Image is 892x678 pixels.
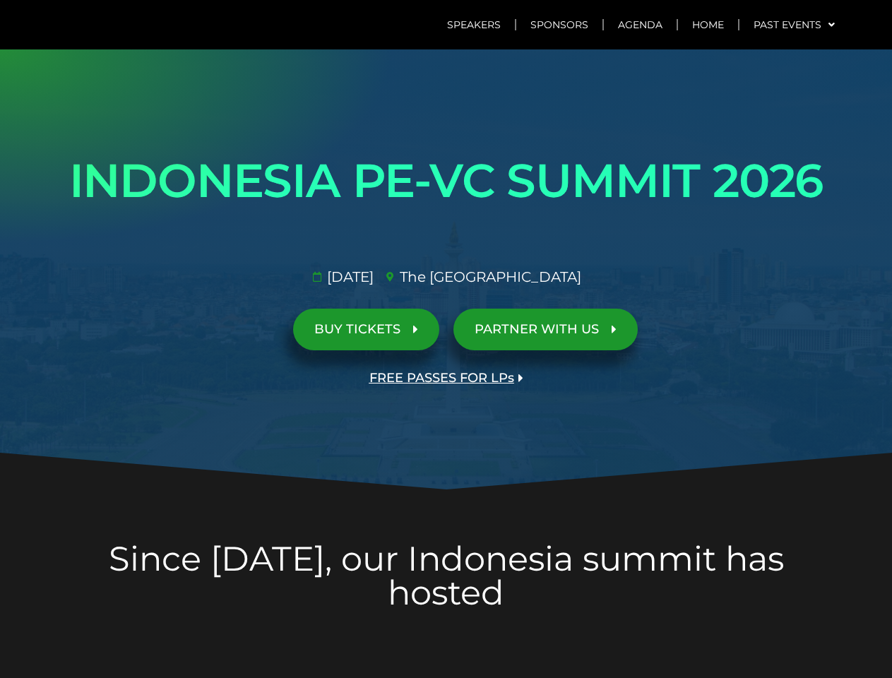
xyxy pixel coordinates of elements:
span: FREE PASSES FOR LPs [369,371,514,385]
span: [DATE]​ [323,266,374,287]
h1: INDONESIA PE-VC SUMMIT 2026 [51,141,842,220]
a: BUY TICKETS [293,309,439,350]
a: Home [678,8,738,41]
span: The [GEOGRAPHIC_DATA]​ [396,266,581,287]
a: Speakers [433,8,515,41]
a: FREE PASSES FOR LPs [348,357,545,399]
a: Agenda [604,8,677,41]
a: PARTNER WITH US [453,309,638,350]
h2: Since [DATE], our Indonesia summit has hosted [51,542,842,609]
span: PARTNER WITH US [475,323,599,336]
a: Sponsors [516,8,602,41]
a: Past Events [739,8,849,41]
span: BUY TICKETS [314,323,400,336]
